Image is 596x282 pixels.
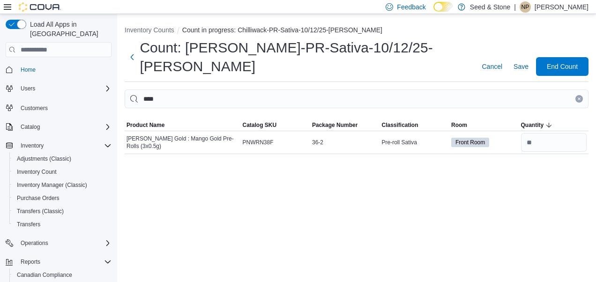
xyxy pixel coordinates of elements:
[9,218,115,231] button: Transfers
[310,137,380,148] div: 36-2
[2,63,115,76] button: Home
[547,62,578,71] span: End Count
[13,269,76,281] a: Canadian Compliance
[575,95,583,103] button: Clear input
[241,119,311,131] button: Catalog SKU
[21,239,48,247] span: Operations
[17,208,64,215] span: Transfers (Classic)
[451,121,467,129] span: Room
[13,219,112,230] span: Transfers
[17,140,47,151] button: Inventory
[2,82,115,95] button: Users
[9,192,115,205] button: Purchase Orders
[21,85,35,92] span: Users
[382,139,417,146] span: Pre-roll Sativa
[19,2,61,12] img: Cova
[13,166,60,178] a: Inventory Count
[17,121,112,133] span: Catalog
[17,64,112,75] span: Home
[17,83,39,94] button: Users
[13,193,63,204] a: Purchase Orders
[13,179,91,191] a: Inventory Manager (Classic)
[17,64,39,75] a: Home
[17,181,87,189] span: Inventory Manager (Classic)
[312,121,358,129] span: Package Number
[125,89,589,108] input: This is a search bar. After typing your query, hit enter to filter the results lower in the page.
[13,179,112,191] span: Inventory Manager (Classic)
[21,123,40,131] span: Catalog
[125,26,174,34] button: Inventory Counts
[520,1,531,13] div: Natalyn Parsons
[13,206,67,217] a: Transfers (Classic)
[2,237,115,250] button: Operations
[521,121,544,129] span: Quantity
[521,1,529,13] span: NP
[125,48,140,67] button: Next
[13,166,112,178] span: Inventory Count
[182,26,382,34] button: Count in progress: Chilliwack-PR-Sativa-10/12/25-[PERSON_NAME]
[17,271,72,279] span: Canadian Compliance
[13,269,112,281] span: Canadian Compliance
[470,1,510,13] p: Seed & Stone
[21,142,44,149] span: Inventory
[2,255,115,268] button: Reports
[9,268,115,282] button: Canadian Compliance
[13,219,44,230] a: Transfers
[13,153,75,164] a: Adjustments (Classic)
[125,119,241,131] button: Product Name
[535,1,589,13] p: [PERSON_NAME]
[17,168,57,176] span: Inventory Count
[510,57,532,76] button: Save
[17,237,52,249] button: Operations
[2,120,115,134] button: Catalog
[9,178,115,192] button: Inventory Manager (Classic)
[455,138,485,147] span: Front Room
[2,139,115,152] button: Inventory
[17,194,60,202] span: Purchase Orders
[127,121,164,129] span: Product Name
[140,38,470,76] h1: Count: [PERSON_NAME]-PR-Sativa-10/12/25-[PERSON_NAME]
[2,101,115,114] button: Customers
[478,57,506,76] button: Cancel
[13,153,112,164] span: Adjustments (Classic)
[21,258,40,266] span: Reports
[17,121,44,133] button: Catalog
[125,25,589,37] nav: An example of EuiBreadcrumbs
[380,119,450,131] button: Classification
[127,135,239,150] span: [PERSON_NAME] Gold : Mango Gold Pre-Rolls (3x0.5g)
[519,119,589,131] button: Quantity
[397,2,425,12] span: Feedback
[514,1,516,13] p: |
[17,256,44,267] button: Reports
[17,256,112,267] span: Reports
[21,104,48,112] span: Customers
[21,66,36,74] span: Home
[9,152,115,165] button: Adjustments (Classic)
[17,140,112,151] span: Inventory
[310,119,380,131] button: Package Number
[243,139,274,146] span: PNWRN38F
[17,237,112,249] span: Operations
[17,102,112,113] span: Customers
[26,20,112,38] span: Load All Apps in [GEOGRAPHIC_DATA]
[17,221,40,228] span: Transfers
[536,57,589,76] button: End Count
[9,205,115,218] button: Transfers (Classic)
[433,2,453,12] input: Dark Mode
[482,62,502,71] span: Cancel
[17,83,112,94] span: Users
[17,155,71,163] span: Adjustments (Classic)
[243,121,277,129] span: Catalog SKU
[9,165,115,178] button: Inventory Count
[451,138,489,147] span: Front Room
[13,206,112,217] span: Transfers (Classic)
[13,193,112,204] span: Purchase Orders
[17,103,52,114] a: Customers
[382,121,418,129] span: Classification
[514,62,529,71] span: Save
